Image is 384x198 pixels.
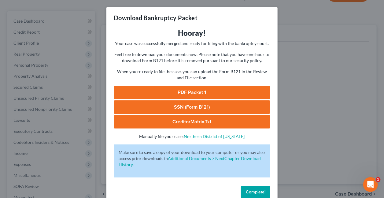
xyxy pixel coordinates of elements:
a: SSN (Form B121) [114,100,270,114]
p: Your case was successfully merged and ready for filing with the bankruptcy court. [114,40,270,47]
iframe: Intercom live chat [363,177,378,192]
p: Make sure to save a copy of your download to your computer or you may also access prior downloads in [119,149,265,168]
a: Northern District of [US_STATE] [184,134,245,139]
span: Complete! [246,189,265,195]
p: Feel free to download your documents now. Please note that you have one hour to download Form B12... [114,51,270,64]
p: When you're ready to file the case, you can upload the Form B121 in the Review and File section. [114,69,270,81]
h3: Download Bankruptcy Packet [114,13,198,22]
a: CreditorMatrix.txt [114,115,270,129]
h3: Hooray! [114,28,270,38]
a: Additional Documents > NextChapter Download History. [119,156,261,167]
a: PDF Packet 1 [114,86,270,99]
p: Manually file your case: [114,133,270,140]
span: 1 [376,177,381,182]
